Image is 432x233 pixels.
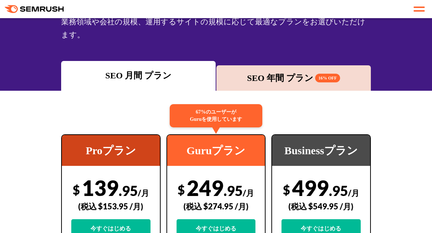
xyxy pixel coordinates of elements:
[243,188,254,198] span: /月
[224,182,243,199] span: .95
[73,182,80,197] span: $
[61,2,371,41] div: SEOの3つの料金プランから、広告・SNS・市場調査ツールキットをご用意しています。業務領域や会社の規模、運用するサイトの規模に応じて最適なプランをお選びいただけます。
[71,193,150,219] div: (税込 $153.95 /月)
[348,188,359,198] span: /月
[272,135,370,166] div: Businessプラン
[281,193,360,219] div: (税込 $549.95 /月)
[220,71,367,85] div: SEO 年間 プラン
[170,104,262,127] div: 67%のユーザーが Guruを使用しています
[329,182,348,199] span: .95
[315,74,340,82] span: 16% OFF
[178,182,185,197] span: $
[283,182,290,197] span: $
[65,69,212,82] div: SEO 月間 プラン
[167,135,265,166] div: Guruプラン
[177,193,255,219] div: (税込 $274.95 /月)
[138,188,149,198] span: /月
[62,135,160,166] div: Proプラン
[119,182,138,199] span: .95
